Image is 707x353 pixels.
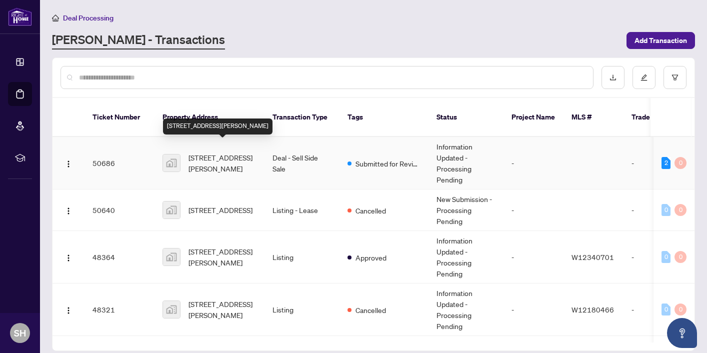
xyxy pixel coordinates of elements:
[571,252,614,261] span: W12340701
[674,251,686,263] div: 0
[264,231,339,283] td: Listing
[60,155,76,171] button: Logo
[661,157,670,169] div: 2
[84,98,154,137] th: Ticket Number
[601,66,624,89] button: download
[84,137,154,189] td: 50686
[623,231,693,283] td: -
[609,74,616,81] span: download
[563,98,623,137] th: MLS #
[60,202,76,218] button: Logo
[674,303,686,315] div: 0
[264,98,339,137] th: Transaction Type
[163,118,272,134] div: [STREET_ADDRESS][PERSON_NAME]
[60,249,76,265] button: Logo
[64,207,72,215] img: Logo
[264,137,339,189] td: Deal - Sell Side Sale
[503,137,563,189] td: -
[84,231,154,283] td: 48364
[428,98,503,137] th: Status
[64,160,72,168] img: Logo
[163,154,180,171] img: thumbnail-img
[663,66,686,89] button: filter
[52,14,59,21] span: home
[626,32,695,49] button: Add Transaction
[623,283,693,336] td: -
[188,246,256,268] span: [STREET_ADDRESS][PERSON_NAME]
[163,301,180,318] img: thumbnail-img
[661,204,670,216] div: 0
[188,152,256,174] span: [STREET_ADDRESS][PERSON_NAME]
[671,74,678,81] span: filter
[264,189,339,231] td: Listing - Lease
[634,32,687,48] span: Add Transaction
[632,66,655,89] button: edit
[154,98,264,137] th: Property Address
[503,189,563,231] td: -
[661,303,670,315] div: 0
[64,306,72,314] img: Logo
[623,98,693,137] th: Trade Number
[674,204,686,216] div: 0
[640,74,647,81] span: edit
[667,318,697,348] button: Open asap
[428,189,503,231] td: New Submission - Processing Pending
[188,298,256,320] span: [STREET_ADDRESS][PERSON_NAME]
[503,283,563,336] td: -
[64,254,72,262] img: Logo
[63,13,113,22] span: Deal Processing
[355,158,420,169] span: Submitted for Review
[264,283,339,336] td: Listing
[623,137,693,189] td: -
[60,301,76,317] button: Logo
[163,248,180,265] img: thumbnail-img
[163,201,180,218] img: thumbnail-img
[84,283,154,336] td: 48321
[661,251,670,263] div: 0
[503,98,563,137] th: Project Name
[52,31,225,49] a: [PERSON_NAME] - Transactions
[503,231,563,283] td: -
[623,189,693,231] td: -
[428,283,503,336] td: Information Updated - Processing Pending
[339,98,428,137] th: Tags
[14,326,26,340] span: SH
[355,304,386,315] span: Cancelled
[571,305,614,314] span: W12180466
[428,137,503,189] td: Information Updated - Processing Pending
[428,231,503,283] td: Information Updated - Processing Pending
[674,157,686,169] div: 0
[355,205,386,216] span: Cancelled
[8,7,32,26] img: logo
[84,189,154,231] td: 50640
[188,204,252,215] span: [STREET_ADDRESS]
[355,252,386,263] span: Approved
